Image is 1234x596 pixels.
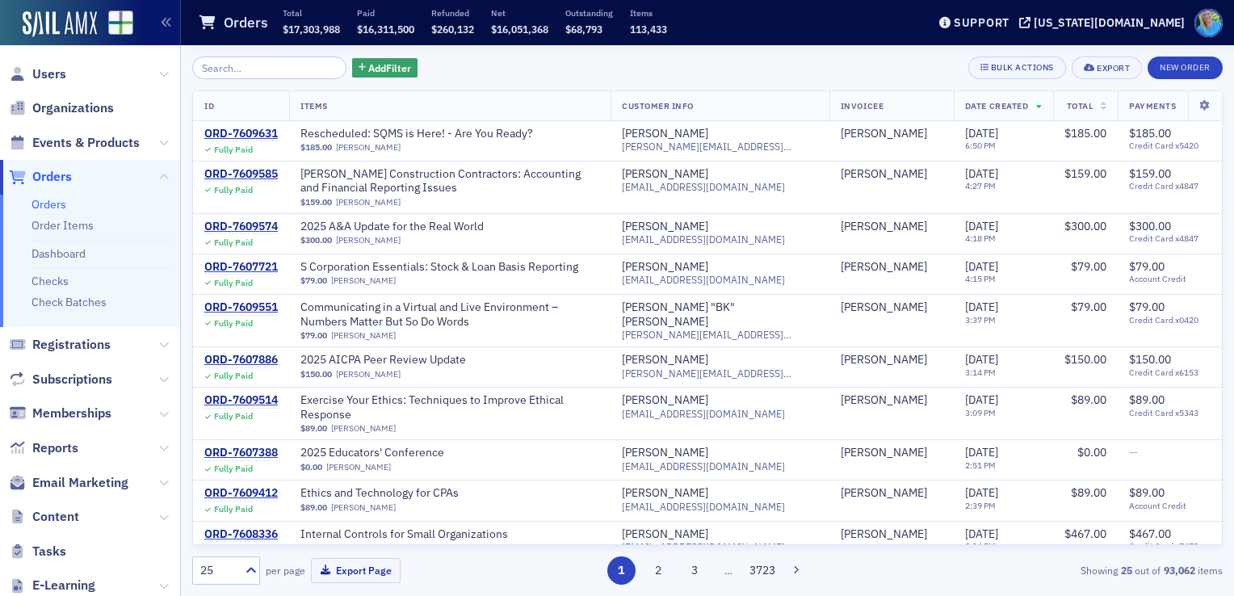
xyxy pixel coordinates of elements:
[331,502,396,513] a: [PERSON_NAME]
[32,134,140,152] span: Events & Products
[1118,563,1135,577] strong: 25
[622,527,708,542] a: [PERSON_NAME]
[1064,352,1106,367] span: $150.00
[31,274,69,288] a: Checks
[1129,392,1165,407] span: $89.00
[204,527,278,542] div: ORD-7608336
[1067,100,1093,111] span: Total
[622,220,708,234] a: [PERSON_NAME]
[1097,64,1130,73] div: Export
[32,439,78,457] span: Reports
[841,220,927,234] div: [PERSON_NAME]
[300,220,504,234] a: 2025 A&A Update for the Real World
[841,446,927,460] a: [PERSON_NAME]
[1064,219,1106,233] span: $300.00
[644,556,672,585] button: 2
[214,278,253,288] div: Fully Paid
[357,23,414,36] span: $16,311,500
[224,13,268,32] h1: Orders
[300,260,578,275] a: S Corporation Essentials: Stock & Loan Basis Reporting
[965,180,996,191] time: 4:27 PM
[1129,181,1211,191] span: Credit Card x4847
[841,527,942,542] span: Kelly Monroe
[214,411,253,422] div: Fully Paid
[841,527,927,542] a: [PERSON_NAME]
[204,446,278,460] a: ORD-7607388
[97,10,133,38] a: View Homepage
[1161,563,1198,577] strong: 93,062
[491,23,548,36] span: $16,051,368
[965,460,996,471] time: 2:51 PM
[200,562,236,579] div: 25
[9,134,140,152] a: Events & Products
[331,423,396,434] a: [PERSON_NAME]
[841,167,927,182] div: [PERSON_NAME]
[32,405,111,422] span: Memberships
[204,300,278,315] a: ORD-7609551
[622,141,818,153] span: [PERSON_NAME][EMAIL_ADDRESS][DOMAIN_NAME]
[9,474,128,492] a: Email Marketing
[965,100,1028,111] span: Date Created
[32,99,114,117] span: Organizations
[1129,367,1211,378] span: Credit Card x6153
[31,246,86,261] a: Dashboard
[204,100,214,111] span: ID
[965,300,998,314] span: [DATE]
[841,127,927,141] div: [PERSON_NAME]
[1071,392,1106,407] span: $89.00
[326,462,391,472] a: [PERSON_NAME]
[622,446,708,460] div: [PERSON_NAME]
[607,556,636,585] button: 1
[622,486,708,501] a: [PERSON_NAME]
[965,445,998,460] span: [DATE]
[1071,259,1106,274] span: $79.00
[336,235,401,246] a: [PERSON_NAME]
[214,464,253,474] div: Fully Paid
[204,486,278,501] a: ORD-7609412
[204,127,278,141] div: ORD-7609631
[622,460,785,472] span: [EMAIL_ADDRESS][DOMAIN_NAME]
[32,577,95,594] span: E-Learning
[968,57,1066,79] button: Bulk Actions
[357,7,414,19] p: Paid
[300,127,533,141] a: Rescheduled: SQMS is Here! - Are You Ready?
[331,330,396,341] a: [PERSON_NAME]
[214,145,253,155] div: Fully Paid
[1019,17,1190,28] button: [US_STATE][DOMAIN_NAME]
[841,353,927,367] div: [PERSON_NAME]
[622,127,708,141] a: [PERSON_NAME]
[32,474,128,492] span: Email Marketing
[214,504,253,514] div: Fully Paid
[1194,9,1223,37] span: Profile
[991,63,1054,72] div: Bulk Actions
[965,407,996,418] time: 3:09 PM
[204,393,278,408] a: ORD-7609514
[622,233,785,246] span: [EMAIL_ADDRESS][DOMAIN_NAME]
[841,393,927,408] div: [PERSON_NAME]
[9,99,114,117] a: Organizations
[841,220,942,234] span: Bryan Patterson
[841,100,884,111] span: Invoicee
[749,556,777,585] button: 3723
[9,168,72,186] a: Orders
[1064,126,1106,141] span: $185.00
[300,423,327,434] span: $89.00
[204,353,278,367] a: ORD-7607886
[23,11,97,37] img: SailAMX
[965,367,996,378] time: 3:14 PM
[311,558,401,583] button: Export Page
[1129,233,1211,244] span: Credit Card x4847
[32,543,66,560] span: Tasks
[300,167,599,195] span: Surgent's Construction Contractors: Accounting and Financial Reporting Issues
[1064,527,1106,541] span: $467.00
[300,353,504,367] a: 2025 AICPA Peer Review Update
[965,233,996,244] time: 4:18 PM
[630,23,667,36] span: 113,433
[841,353,942,367] span: Jacqueline Sasser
